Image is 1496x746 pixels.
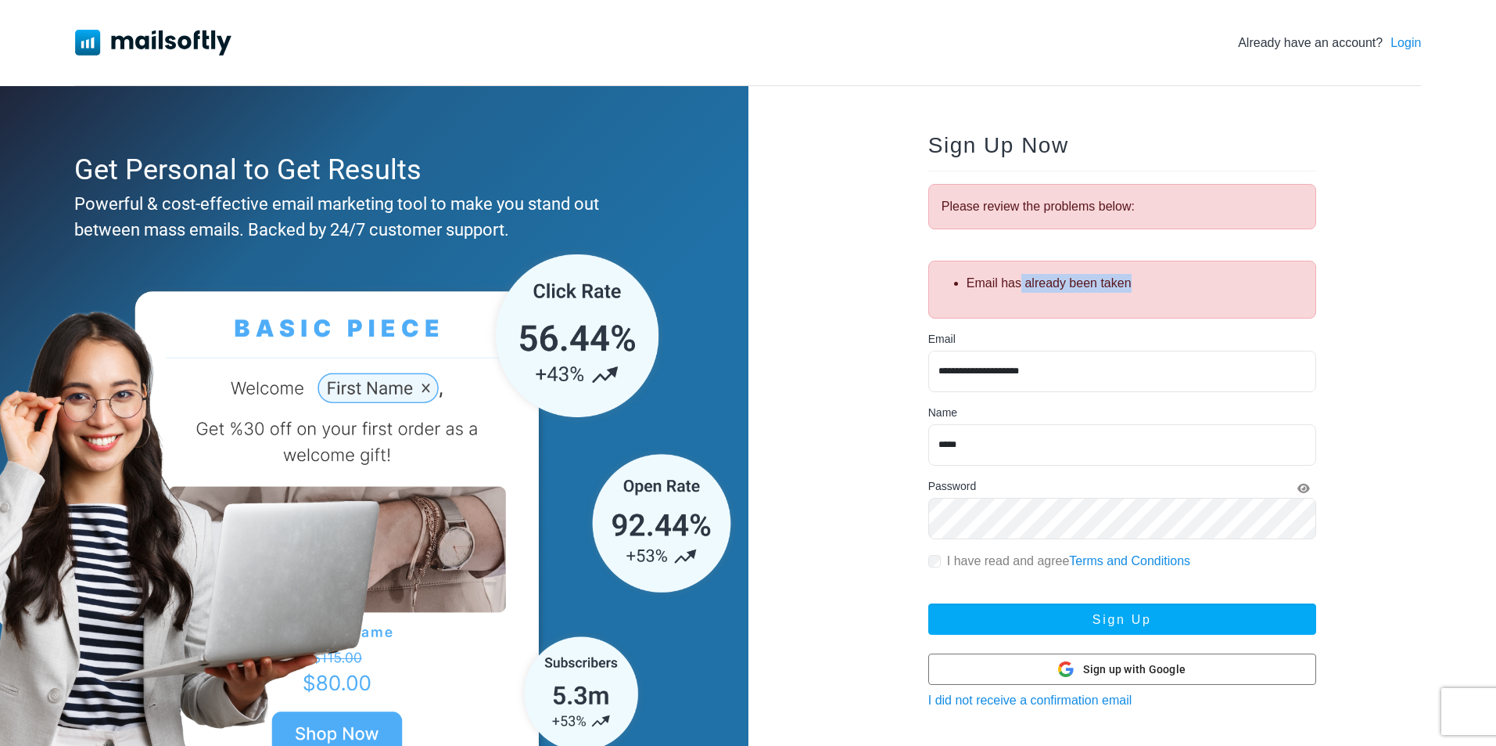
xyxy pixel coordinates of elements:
[928,604,1316,635] button: Sign Up
[74,149,666,191] div: Get Personal to Get Results
[928,133,1069,157] span: Sign Up Now
[1390,34,1421,52] a: Login
[928,654,1316,685] button: Sign up with Google
[1083,661,1186,678] span: Sign up with Google
[928,694,1132,707] a: I did not receive a confirmation email
[928,478,976,495] label: Password
[928,331,956,348] label: Email
[1238,34,1421,52] div: Already have an account?
[75,30,231,55] img: Mailsoftly
[1297,483,1310,494] i: Show Password
[967,274,1303,293] li: Email has already been taken
[928,405,957,421] label: Name
[74,191,666,243] div: Powerful & cost-effective email marketing tool to make you stand out between mass emails. Backed ...
[928,184,1316,229] div: Please review the problems below:
[947,552,1190,571] label: I have read and agree
[1069,554,1190,568] a: Terms and Conditions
